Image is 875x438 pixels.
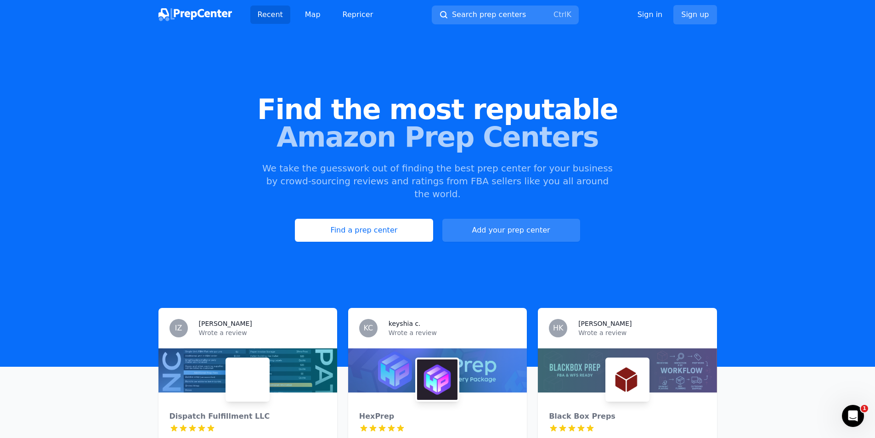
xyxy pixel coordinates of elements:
span: Amazon Prep Centers [15,123,860,151]
button: Search prep centersCtrlK [432,6,579,24]
p: Wrote a review [389,328,516,337]
div: HexPrep [359,411,516,422]
a: Find a prep center [295,219,433,242]
h3: keyshia c. [389,319,421,328]
span: Search prep centers [452,9,526,20]
iframe: Intercom live chat [842,405,864,427]
a: Repricer [335,6,381,24]
p: Wrote a review [199,328,326,337]
a: Map [298,6,328,24]
span: IZ [175,324,182,332]
a: Sign up [673,5,717,24]
a: Sign in [638,9,663,20]
img: HexPrep [417,359,457,400]
kbd: Ctrl [553,10,566,19]
span: Find the most reputable [15,96,860,123]
kbd: K [566,10,571,19]
img: PrepCenter [158,8,232,21]
p: Wrote a review [578,328,706,337]
img: Black Box Preps [607,359,648,400]
p: We take the guesswork out of finding the best prep center for your business by crowd-sourcing rev... [261,162,614,200]
h3: [PERSON_NAME] [578,319,632,328]
span: HK [553,324,564,332]
span: KC [363,324,373,332]
div: Dispatch Fulfillment LLC [169,411,326,422]
img: Dispatch Fulfillment LLC [227,359,268,400]
span: 1 [861,405,868,412]
h3: [PERSON_NAME] [199,319,252,328]
a: Recent [250,6,290,24]
a: Add your prep center [442,219,580,242]
div: Black Box Preps [549,411,706,422]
